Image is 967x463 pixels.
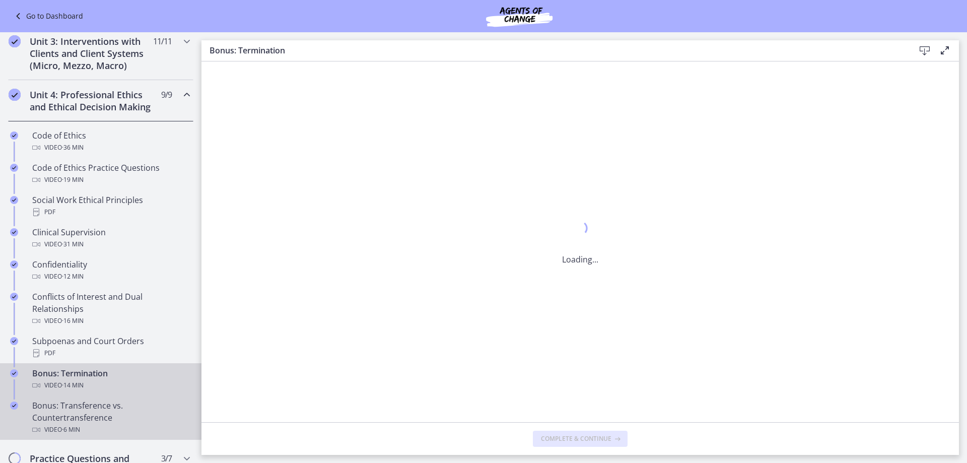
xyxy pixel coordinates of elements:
[32,174,189,186] div: Video
[30,35,153,72] h2: Unit 3: Interventions with Clients and Client Systems (Micro, Mezzo, Macro)
[10,164,18,172] i: Completed
[32,226,189,250] div: Clinical Supervision
[62,315,84,327] span: · 16 min
[62,424,80,436] span: · 6 min
[9,89,21,101] i: Completed
[10,228,18,236] i: Completed
[533,431,628,447] button: Complete & continue
[62,174,84,186] span: · 19 min
[10,196,18,204] i: Completed
[9,35,21,47] i: Completed
[30,89,153,113] h2: Unit 4: Professional Ethics and Ethical Decision Making
[32,162,189,186] div: Code of Ethics Practice Questions
[32,129,189,154] div: Code of Ethics
[32,367,189,391] div: Bonus: Termination
[32,424,189,436] div: Video
[10,337,18,345] i: Completed
[62,142,84,154] span: · 36 min
[62,238,84,250] span: · 31 min
[32,400,189,436] div: Bonus: Transference vs. Countertransference
[32,206,189,218] div: PDF
[32,291,189,327] div: Conflicts of Interest and Dual Relationships
[459,4,580,28] img: Agents of Change
[161,89,172,101] span: 9 / 9
[153,35,172,47] span: 11 / 11
[32,258,189,283] div: Confidentiality
[32,271,189,283] div: Video
[10,293,18,301] i: Completed
[32,194,189,218] div: Social Work Ethical Principles
[32,315,189,327] div: Video
[562,218,598,241] div: 1
[32,238,189,250] div: Video
[10,260,18,269] i: Completed
[12,10,83,22] a: Go to Dashboard
[10,402,18,410] i: Completed
[32,347,189,359] div: PDF
[32,379,189,391] div: Video
[562,253,598,266] p: Loading...
[32,142,189,154] div: Video
[10,131,18,140] i: Completed
[10,369,18,377] i: Completed
[32,335,189,359] div: Subpoenas and Court Orders
[210,44,899,56] h3: Bonus: Termination
[541,435,611,443] span: Complete & continue
[62,379,84,391] span: · 14 min
[62,271,84,283] span: · 12 min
